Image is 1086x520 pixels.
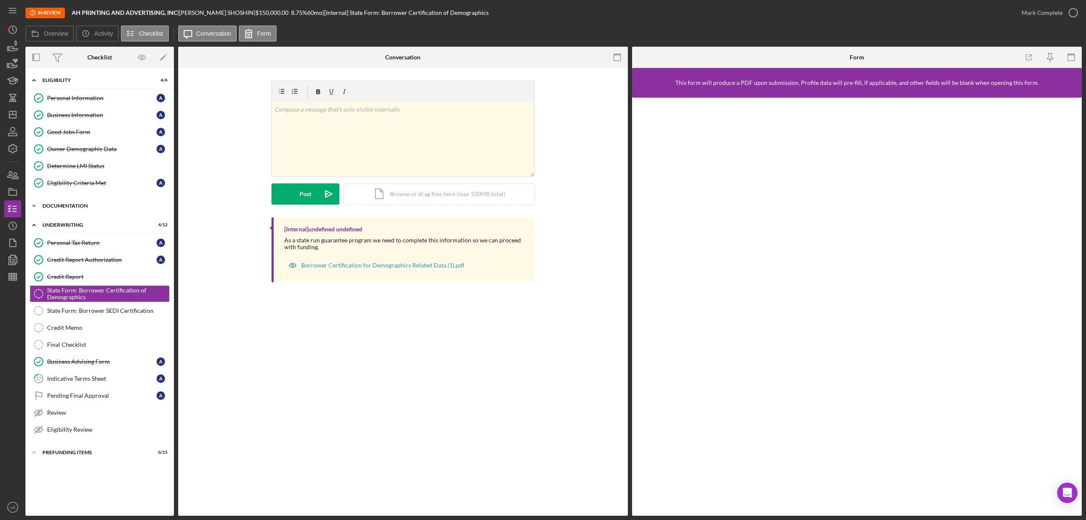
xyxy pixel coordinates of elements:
[307,9,322,16] div: 60 mo
[94,30,113,37] label: Activity
[47,341,169,348] div: Final Checklist
[42,203,163,208] div: Documentation
[157,374,165,383] div: A
[47,392,157,399] div: Pending Final Approval
[157,145,165,153] div: A
[30,234,170,251] a: Personal Tax ReturnA
[152,222,168,228] div: 4 / 12
[30,285,170,302] a: State Form: Borrower Certification of Demographics
[30,404,170,421] a: Review
[284,237,526,250] div: As a state run guarantee program we need to complete this information so we can proceed with fund...
[30,174,170,191] a: Eligibility Criteria MetA
[47,287,169,301] div: State Form: Borrower Certification of Demographics
[4,499,21,516] button: AE
[271,183,339,205] button: Post
[157,391,165,400] div: A
[25,8,65,18] div: This stage is no longer available as part of the standard workflow for Small Business Community L...
[157,239,165,247] div: A
[30,370,170,387] a: 17Indicative Terms SheetA
[301,262,465,269] div: Borrower Certification for Demographics Related Data (1).pdf
[322,9,489,16] div: | [Internal] State Form: Borrower Certification of Demographics
[47,129,157,135] div: Good Jobs Form
[42,222,146,228] div: Underwriting
[47,307,169,314] div: State Form: Borrower SEDI Certification
[47,273,169,280] div: Credit Report
[157,256,165,264] div: A
[44,30,68,37] label: Overview
[30,141,170,157] a: Owner Demographic DataA
[47,112,157,118] div: Business Information
[641,106,1074,507] iframe: Lenderfit form
[850,54,864,61] div: Form
[157,128,165,136] div: A
[30,353,170,370] a: Business Advising FormA
[30,251,170,268] a: Credit Report AuthorizationA
[47,409,169,416] div: Review
[47,95,157,101] div: Personal Information
[139,30,163,37] label: Checklist
[36,376,42,381] tspan: 17
[675,79,1039,86] div: This form will produce a PDF upon submission. Profile data will pre-fill, if applicable, and othe...
[178,25,237,42] button: Conversation
[30,336,170,353] a: Final Checklist
[239,25,277,42] button: Form
[299,183,311,205] div: Post
[157,94,165,102] div: A
[30,387,170,404] a: Pending Final ApprovalA
[47,146,157,152] div: Owner Demographic Data
[196,30,232,37] label: Conversation
[255,9,291,16] div: $150,000.00
[42,78,146,83] div: Eligibility
[47,358,157,365] div: Business Advising Form
[47,239,157,246] div: Personal Tax Return
[1022,4,1063,21] div: Mark Complete
[30,90,170,107] a: Personal InformationA
[72,9,179,16] div: |
[157,179,165,187] div: A
[179,9,255,16] div: [PERSON_NAME] SHOSHIN |
[1057,483,1078,503] div: Open Intercom Messenger
[30,421,170,438] a: Eligibility Review
[25,25,74,42] button: Overview
[76,25,118,42] button: Activity
[1013,4,1082,21] button: Mark Complete
[284,257,469,274] button: Borrower Certification for Demographics Related Data (1).pdf
[47,163,169,169] div: Determine LMI Status
[284,226,362,233] div: [Internal] undefined undefined
[30,302,170,319] a: State Form: Borrower SEDI Certification
[30,319,170,336] a: Credit Memo
[385,54,420,61] div: Conversation
[121,25,169,42] button: Checklist
[157,357,165,366] div: A
[152,78,168,83] div: 6 / 6
[152,450,168,455] div: 0 / 15
[257,30,271,37] label: Form
[47,256,157,263] div: Credit Report Authorization
[47,426,169,433] div: Eligibility Review
[87,54,112,61] div: Checklist
[25,8,65,18] div: In Review
[10,505,16,510] text: AE
[30,124,170,141] a: Good Jobs FormA
[30,268,170,285] a: Credit Report
[30,107,170,124] a: Business InformationA
[47,324,169,331] div: Credit Memo
[47,375,157,382] div: Indicative Terms Sheet
[47,180,157,186] div: Eligibility Criteria Met
[157,111,165,119] div: A
[72,9,177,16] b: AH PRINTING AND ADVERTISING, INC
[291,9,307,16] div: 8.75 %
[42,450,146,455] div: Prefunding Items
[30,157,170,174] a: Determine LMI Status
